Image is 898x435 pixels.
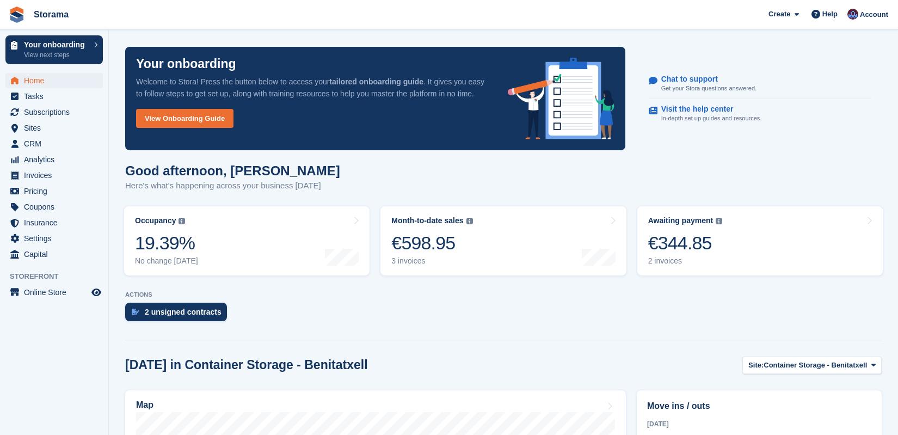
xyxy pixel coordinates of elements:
span: Subscriptions [24,105,89,120]
div: Month-to-date sales [391,216,463,225]
a: menu [5,152,103,167]
a: menu [5,168,103,183]
a: Storama [29,5,73,23]
a: Occupancy 19.39% No change [DATE] [124,206,370,275]
div: [DATE] [647,419,871,429]
a: menu [5,231,103,246]
a: menu [5,136,103,151]
a: menu [5,285,103,300]
h1: Good afternoon, [PERSON_NAME] [125,163,340,178]
span: Online Store [24,285,89,300]
div: No change [DATE] [135,256,198,266]
img: Hannah Fordham [847,9,858,20]
div: 19.39% [135,232,198,254]
a: View Onboarding Guide [136,109,233,128]
img: stora-icon-8386f47178a22dfd0bd8f6a31ec36ba5ce8667c1dd55bd0f319d3a0aa187defe.svg [9,7,25,23]
div: €344.85 [648,232,723,254]
h2: [DATE] in Container Storage - Benitatxell [125,358,368,372]
span: Container Storage - Benitatxell [764,360,867,371]
span: Capital [24,247,89,262]
a: menu [5,89,103,104]
p: Visit the help center [661,105,753,114]
a: menu [5,215,103,230]
button: Site: Container Storage - Benitatxell [742,357,882,375]
a: Visit the help center In-depth set up guides and resources. [649,99,871,128]
a: Your onboarding View next steps [5,35,103,64]
img: icon-info-grey-7440780725fd019a000dd9b08b2336e03edf1995a4989e88bcd33f0948082b44.svg [716,218,722,224]
span: Sites [24,120,89,136]
span: Site: [748,360,764,371]
div: 2 unsigned contracts [145,308,222,316]
p: In-depth set up guides and resources. [661,114,762,123]
div: €598.95 [391,232,472,254]
h2: Move ins / outs [647,400,871,413]
span: Pricing [24,183,89,199]
span: Coupons [24,199,89,215]
img: icon-info-grey-7440780725fd019a000dd9b08b2336e03edf1995a4989e88bcd33f0948082b44.svg [179,218,185,224]
a: menu [5,105,103,120]
span: Help [822,9,838,20]
p: ACTIONS [125,291,882,298]
div: 3 invoices [391,256,472,266]
h2: Map [136,400,153,410]
div: Occupancy [135,216,176,225]
a: menu [5,183,103,199]
span: Invoices [24,168,89,183]
a: menu [5,120,103,136]
p: Chat to support [661,75,748,84]
span: Home [24,73,89,88]
a: menu [5,73,103,88]
p: Your onboarding [136,58,236,70]
p: Get your Stora questions answered. [661,84,756,93]
a: Month-to-date sales €598.95 3 invoices [380,206,626,275]
a: Chat to support Get your Stora questions answered. [649,69,871,99]
div: Awaiting payment [648,216,714,225]
p: Your onboarding [24,41,89,48]
a: Preview store [90,286,103,299]
span: Create [768,9,790,20]
p: Welcome to Stora! Press the button below to access your . It gives you easy to follow steps to ge... [136,76,490,100]
span: Analytics [24,152,89,167]
strong: tailored onboarding guide [329,77,423,86]
a: menu [5,247,103,262]
a: Awaiting payment €344.85 2 invoices [637,206,883,275]
p: Here's what's happening across your business [DATE] [125,180,340,192]
span: Insurance [24,215,89,230]
a: menu [5,199,103,215]
span: Tasks [24,89,89,104]
img: icon-info-grey-7440780725fd019a000dd9b08b2336e03edf1995a4989e88bcd33f0948082b44.svg [466,218,473,224]
a: 2 unsigned contracts [125,303,232,327]
p: View next steps [24,50,89,60]
div: 2 invoices [648,256,723,266]
span: Settings [24,231,89,246]
span: Storefront [10,271,108,282]
span: CRM [24,136,89,151]
img: onboarding-info-6c161a55d2c0e0a8cae90662b2fe09162a5109e8cc188191df67fb4f79e88e88.svg [508,58,614,139]
img: contract_signature_icon-13c848040528278c33f63329250d36e43548de30e8caae1d1a13099fd9432cc5.svg [132,309,139,315]
span: Account [860,9,888,20]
